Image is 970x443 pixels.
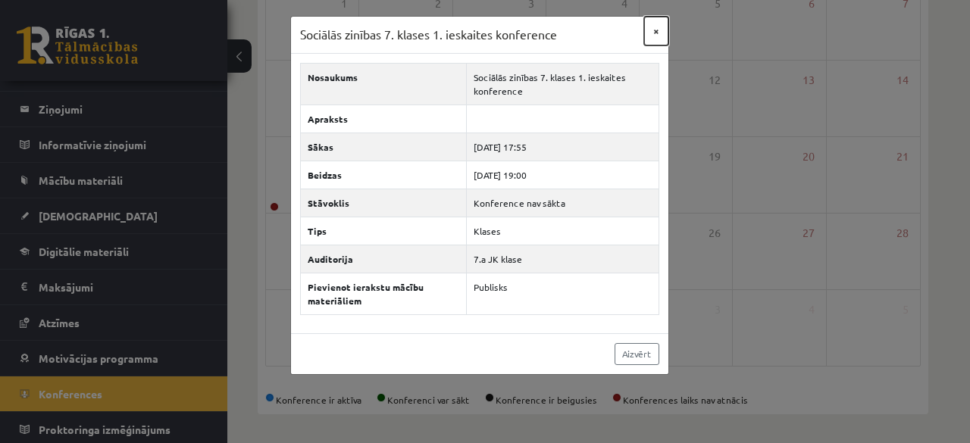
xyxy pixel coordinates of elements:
[615,343,659,365] a: Aizvērt
[300,161,466,189] th: Beidzas
[466,63,659,105] td: Sociālās zinības 7. klases 1. ieskaites konference
[300,273,466,314] th: Pievienot ierakstu mācību materiāliem
[300,105,466,133] th: Apraksts
[300,245,466,273] th: Auditorija
[300,26,557,44] h3: Sociālās zinības 7. klases 1. ieskaites konference
[466,133,659,161] td: [DATE] 17:55
[300,189,466,217] th: Stāvoklis
[644,17,668,45] button: ×
[466,161,659,189] td: [DATE] 19:00
[300,133,466,161] th: Sākas
[466,189,659,217] td: Konference nav sākta
[466,245,659,273] td: 7.a JK klase
[466,273,659,314] td: Publisks
[466,217,659,245] td: Klases
[300,63,466,105] th: Nosaukums
[300,217,466,245] th: Tips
